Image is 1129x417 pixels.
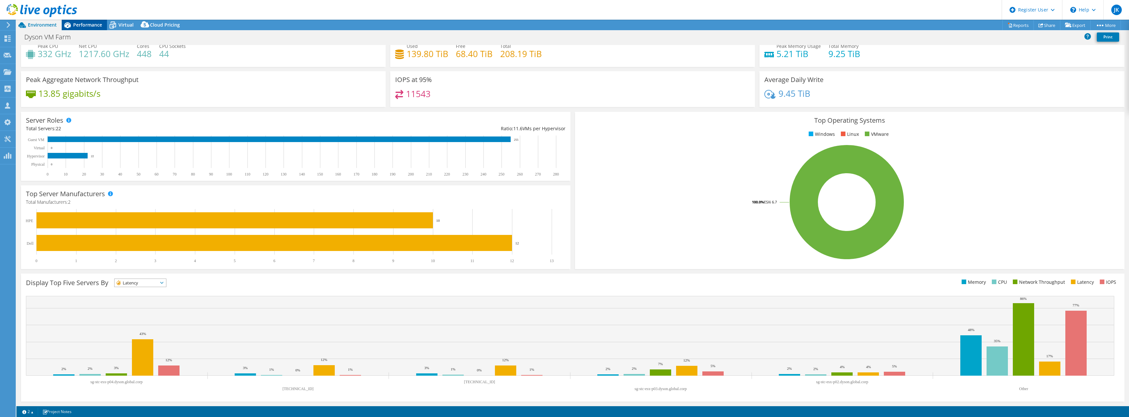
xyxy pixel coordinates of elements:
[115,259,117,263] text: 2
[1020,297,1027,301] text: 86%
[515,241,519,245] text: 12
[137,172,140,177] text: 50
[283,386,314,391] text: [TECHNICAL_ID]
[392,259,394,263] text: 9
[1097,32,1119,42] a: Print
[299,172,305,177] text: 140
[444,172,450,177] text: 220
[456,50,493,57] h4: 68.40 TiB
[269,367,274,371] text: 1%
[51,163,53,166] text: 0
[64,172,68,177] text: 10
[26,76,138,83] h3: Peak Aggregate Network Throughput
[529,367,534,371] text: 1%
[764,76,823,83] h3: Average Daily Write
[28,22,57,28] span: Environment
[173,172,177,177] text: 70
[500,43,511,49] span: Total
[500,50,542,57] h4: 208.19 TiB
[21,33,81,41] h1: Dyson VM Farm
[892,364,897,368] text: 5%
[764,199,777,204] tspan: ESXi 6.7
[82,172,86,177] text: 20
[777,43,821,49] span: Peak Memory Usage
[321,358,327,362] text: 12%
[866,365,871,369] text: 4%
[296,125,565,132] div: Ratio: VMs per Hypervisor
[502,358,509,362] text: 12%
[828,43,859,49] span: Total Memory
[372,172,377,177] text: 180
[28,137,44,142] text: Guest VM
[91,380,143,384] text: sg-stc-esx-p04.dyson.global.corp
[1073,303,1079,307] text: 77%
[295,368,300,372] text: 0%
[348,367,353,371] text: 1%
[26,125,296,132] div: Total Servers:
[499,172,504,177] text: 250
[462,172,468,177] text: 230
[990,279,1007,286] li: CPU
[88,366,93,370] text: 2%
[73,22,102,28] span: Performance
[226,172,232,177] text: 100
[27,241,33,246] text: Dell
[632,366,637,370] text: 2%
[1070,7,1076,13] svg: \n
[353,172,359,177] text: 170
[1002,20,1034,30] a: Reports
[209,172,213,177] text: 90
[243,366,248,370] text: 3%
[840,365,845,369] text: 4%
[26,198,565,206] h4: Total Manufacturers:
[426,172,432,177] text: 210
[263,172,268,177] text: 120
[26,117,63,124] h3: Server Roles
[464,380,495,384] text: [TECHNICAL_ID]
[606,367,610,371] text: 2%
[960,279,986,286] li: Memory
[47,172,49,177] text: 0
[470,259,474,263] text: 11
[154,259,156,263] text: 3
[807,131,835,138] li: Windows
[79,43,97,49] span: Net CPU
[155,172,159,177] text: 60
[26,219,33,223] text: HPE
[513,125,522,132] span: 11.6
[1069,279,1094,286] li: Latency
[406,90,431,97] h4: 11543
[34,146,45,150] text: Virtual
[968,328,974,332] text: 48%
[114,366,119,370] text: 3%
[839,131,859,138] li: Linux
[115,279,158,287] span: Latency
[335,172,341,177] text: 160
[31,162,45,167] text: Physical
[395,76,432,83] h3: IOPS at 95%
[407,43,418,49] span: Used
[424,366,429,370] text: 3%
[390,172,395,177] text: 190
[994,339,1000,343] text: 35%
[1033,20,1060,30] a: Share
[550,259,554,263] text: 13
[100,172,104,177] text: 30
[863,131,889,138] li: VMware
[159,50,186,57] h4: 44
[38,43,58,49] span: Peak CPU
[194,259,196,263] text: 4
[75,259,77,263] text: 1
[510,259,514,263] text: 12
[281,172,287,177] text: 130
[1046,354,1053,358] text: 17%
[535,172,541,177] text: 270
[245,172,250,177] text: 110
[828,50,860,57] h4: 9.25 TiB
[816,380,868,384] text: sg-stc-esx-p02.dyson.global.corp
[165,358,172,362] text: 12%
[352,259,354,263] text: 8
[38,50,71,57] h4: 332 GHz
[26,190,105,198] h3: Top Server Manufacturers
[431,259,435,263] text: 10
